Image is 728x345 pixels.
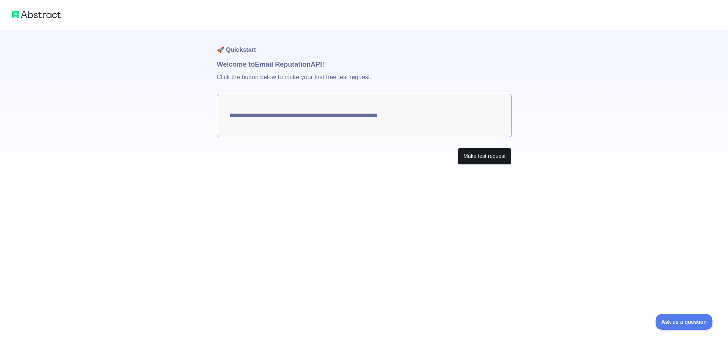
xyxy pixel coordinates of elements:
p: Click the button below to make your first free test request. [217,70,511,94]
img: Abstract logo [12,9,61,20]
button: Make test request [458,148,511,165]
h1: 🚀 Quickstart [217,30,511,59]
h1: Welcome to Email Reputation API! [217,59,511,70]
iframe: Toggle Customer Support [656,314,713,330]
